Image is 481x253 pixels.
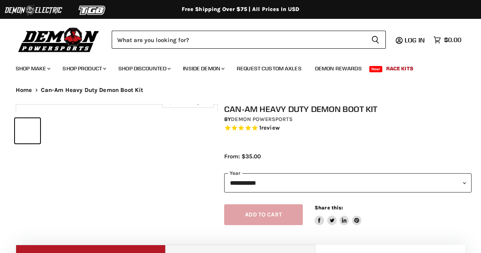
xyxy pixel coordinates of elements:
[112,31,365,49] input: Search
[309,60,368,77] a: Demon Rewards
[380,60,419,77] a: Race Kits
[224,115,472,124] div: by
[10,57,459,77] ul: Main menu
[42,118,62,143] button: IMAGE thumbnail
[429,34,465,46] a: $0.00
[369,66,383,72] span: New!
[224,173,472,192] select: year
[16,26,102,53] img: Demon Powersports
[365,31,386,49] button: Search
[41,87,144,93] span: Can-Am Heavy Duty Demon Boot Kit
[16,87,32,93] a: Home
[112,31,386,49] form: Product
[259,124,280,131] span: 1 reviews
[166,99,210,105] span: Click to expand
[231,60,308,77] a: Request Custom Axles
[444,36,461,44] span: $0.00
[224,104,472,114] h1: Can-Am Heavy Duty Demon Boot Kit
[401,37,429,44] a: Log in
[10,60,55,77] a: Shop Make
[231,116,292,123] a: Demon Powersports
[315,205,343,211] span: Share this:
[261,124,280,131] span: review
[57,60,111,77] a: Shop Product
[315,204,361,225] aside: Share this:
[224,153,261,160] span: From: $35.00
[405,36,425,44] span: Log in
[224,124,472,132] span: Rated 5.0 out of 5 stars 1 reviews
[63,3,122,18] img: TGB Logo 2
[15,118,40,143] button: IMAGE thumbnail
[112,60,175,77] a: Shop Discounted
[65,118,98,143] button: IMAGE thumbnail
[177,60,229,77] a: Inside Demon
[4,3,63,18] img: Demon Electric Logo 2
